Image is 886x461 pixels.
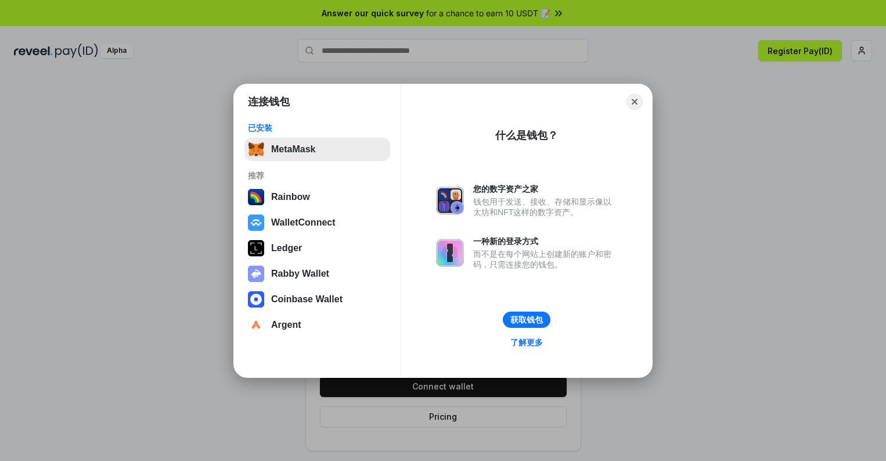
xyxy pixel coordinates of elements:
div: 而不是在每个网站上创建新的账户和密码，只需连接您的钱包。 [473,249,617,270]
div: 您的数字资产之家 [473,184,617,194]
button: Rainbow [244,185,390,209]
div: Ledger [271,243,302,253]
img: svg+xml,%3Csvg%20width%3D%2228%22%20height%3D%2228%22%20viewBox%3D%220%200%2028%2028%22%20fill%3D... [248,215,264,231]
div: Coinbase Wallet [271,294,343,305]
div: 获取钱包 [510,315,543,325]
button: Argent [244,313,390,337]
img: svg+xml,%3Csvg%20xmlns%3D%22http%3A%2F%2Fwww.w3.org%2F2000%2Fsvg%22%20width%3D%2228%22%20height%3... [248,240,264,256]
div: 已安装 [248,123,387,133]
div: MetaMask [271,144,315,155]
div: WalletConnect [271,217,336,228]
div: Argent [271,320,301,330]
img: svg+xml,%3Csvg%20fill%3D%22none%22%20height%3D%2233%22%20viewBox%3D%220%200%2035%2033%22%20width%... [248,141,264,158]
h1: 连接钱包 [248,95,290,109]
img: svg+xml,%3Csvg%20xmlns%3D%22http%3A%2F%2Fwww.w3.org%2F2000%2Fsvg%22%20fill%3D%22none%22%20viewBox... [436,187,464,215]
img: svg+xml,%3Csvg%20xmlns%3D%22http%3A%2F%2Fwww.w3.org%2F2000%2Fsvg%22%20fill%3D%22none%22%20viewBox... [436,239,464,267]
button: Coinbase Wallet [244,288,390,311]
img: svg+xml,%3Csvg%20xmlns%3D%22http%3A%2F%2Fwww.w3.org%2F2000%2Fsvg%22%20fill%3D%22none%22%20viewBox... [248,266,264,282]
img: svg+xml,%3Csvg%20width%3D%2228%22%20height%3D%2228%22%20viewBox%3D%220%200%2028%2028%22%20fill%3D... [248,291,264,308]
img: svg+xml,%3Csvg%20width%3D%2228%22%20height%3D%2228%22%20viewBox%3D%220%200%2028%2028%22%20fill%3D... [248,317,264,333]
button: 获取钱包 [503,312,550,328]
button: Close [626,94,643,110]
button: WalletConnect [244,211,390,234]
div: Rabby Wallet [271,269,329,279]
button: Rabby Wallet [244,262,390,285]
div: 推荐 [248,170,387,181]
a: 了解更多 [503,335,550,350]
div: 一种新的登录方式 [473,236,617,246]
button: Ledger [244,237,390,260]
button: MetaMask [244,138,390,161]
div: Rainbow [271,192,310,202]
img: svg+xml,%3Csvg%20width%3D%22120%22%20height%3D%22120%22%20viewBox%3D%220%200%20120%20120%22%20fil... [248,189,264,205]
div: 了解更多 [510,337,543,348]
div: 什么是钱包？ [495,128,558,142]
div: 钱包用于发送、接收、存储和显示像以太坊和NFT这样的数字资产。 [473,196,617,217]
